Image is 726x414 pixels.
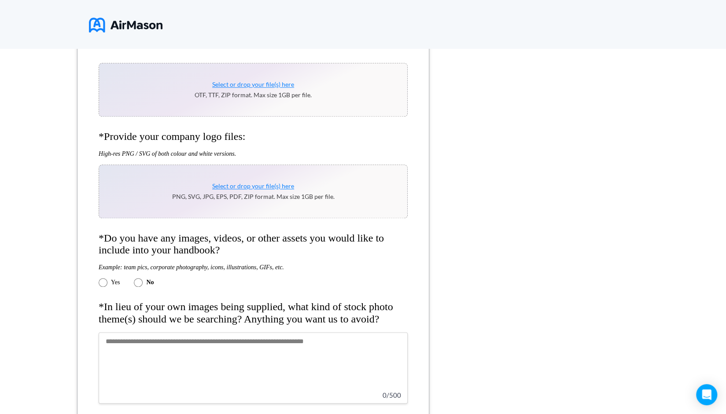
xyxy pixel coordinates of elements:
[696,384,717,405] div: Open Intercom Messenger
[212,81,294,88] span: Select or drop your file(s) here
[172,193,335,200] p: PNG, SVG, JPG, EPS, PDF, ZIP format. Max size 1GB per file.
[383,391,401,399] span: 0 / 500
[89,14,162,36] img: logo
[99,131,408,143] h4: *Provide your company logo files:
[146,279,154,286] label: No
[99,232,408,256] h4: *Do you have any images, videos, or other assets you would like to include into your handbook?
[111,279,120,286] label: Yes
[99,150,408,158] h5: High-res PNG / SVG of both colour and white versions.
[99,264,408,271] h5: Example: team pics, corporate photography, icons, illustrations, GIFs, etc.
[99,301,408,325] h4: *In lieu of your own images being supplied, what kind of stock photo theme(s) should we be search...
[195,92,312,99] p: OTF, TTF, ZIP format. Max size 1GB per file.
[212,182,294,190] span: Select or drop your file(s) here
